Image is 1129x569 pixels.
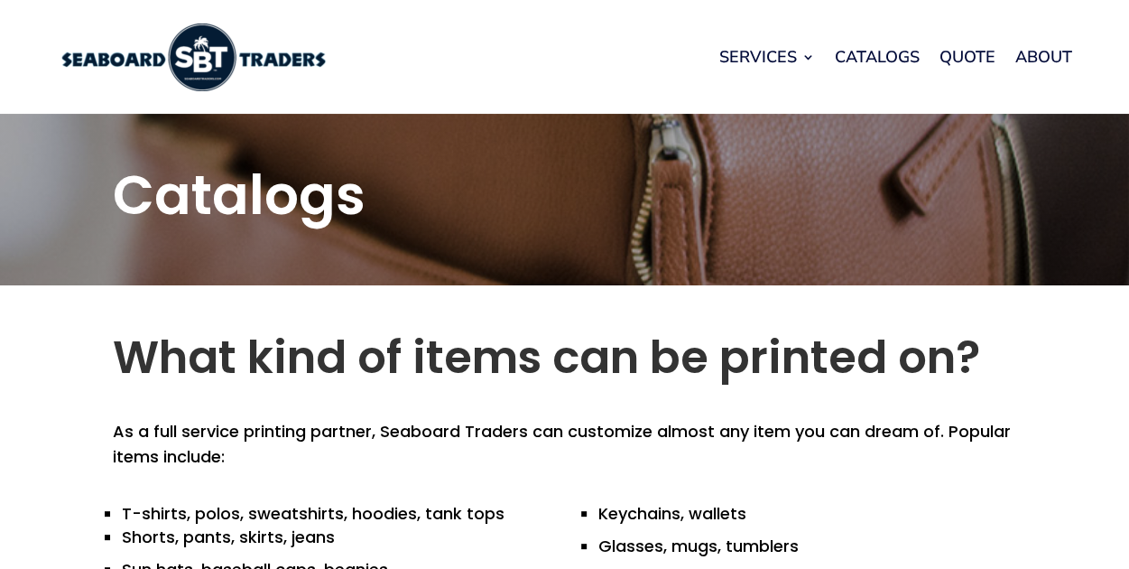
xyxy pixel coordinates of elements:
[122,526,540,549] li: Shorts, pants, skirts, jeans
[122,493,540,526] li: T-shirts, polos, sweatshirts, hoodies, tank tops
[835,23,920,91] a: Catalogs
[1015,23,1072,91] a: About
[598,526,1016,558] li: Glasses, mugs, tumblers
[113,168,1016,231] h1: Catalogs
[113,331,1016,394] h2: What kind of items can be printed on?
[598,493,1016,526] li: Keychains, wallets
[719,23,815,91] a: Services
[939,23,995,91] a: Quote
[113,419,1016,471] p: As a full service printing partner, Seaboard Traders can customize almost any item you can dream ...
